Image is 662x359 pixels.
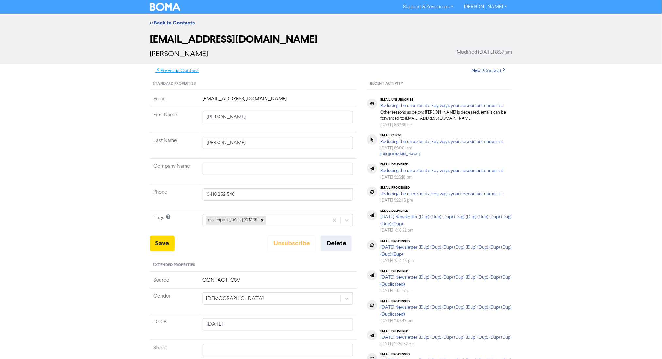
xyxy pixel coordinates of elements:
a: Reducing the uncertainty: key ways your accountant can assist [380,139,503,144]
a: << Back to Contacts [150,20,195,26]
td: Gender [150,288,199,314]
div: email processed [380,239,512,243]
td: Email [150,95,199,107]
div: Other reasons as below: [PERSON_NAME] is deceased, emails can be forwarded to [EMAIL_ADDRESS][DOM... [380,98,512,128]
a: [DATE] Newsletter (Dup) (Dup) (Dup) (Dup) (Dup) (Dup) (Dup) (Dup) (Dup) (Dup) [380,215,512,226]
img: BOMA Logo [150,3,181,11]
div: [DATE] 8:37:39 am [380,122,512,128]
a: [PERSON_NAME] [459,2,512,12]
td: Last Name [150,133,199,159]
button: Delete [321,236,352,251]
div: email processed [380,299,512,303]
a: [DATE] Newsletter (Dup) (Dup) (Dup) (Dup) (Dup) (Dup) (Dup) (Dup) [380,335,512,340]
div: [DATE] 9:22:46 pm [380,197,503,204]
div: [DATE] 11:07:47 pm [380,318,512,324]
td: Source [150,276,199,289]
div: [DATE] 11:08:17 pm [380,288,512,294]
a: Reducing the uncertainty: key ways your accountant can assist [380,192,503,196]
div: Standard Properties [150,78,357,90]
a: Support & Resources [398,2,459,12]
div: [DATE] 10:30:52 pm [380,341,512,347]
div: email processed [380,352,512,356]
div: email delivered [380,163,503,166]
a: [DATE] Newsletter (Dup) (Dup) (Dup) (Dup) (Dup) (Dup) (Dup) (Dup) (Duplicated) [380,275,512,287]
div: email processed [380,186,503,190]
div: email delivered [380,269,512,273]
td: Phone [150,184,199,210]
div: [DATE] 8:36:01 am [380,145,503,151]
a: [DATE] Newsletter (Dup) (Dup) (Dup) (Dup) (Dup) (Dup) (Dup) (Dup) (Dup) (Dup) [380,245,512,257]
div: csv import [DATE] 21:17:09 [206,216,259,225]
div: Extended Properties [150,259,357,272]
td: Tags [150,210,199,236]
div: [DATE] 10:16:22 pm [380,227,512,234]
input: Click to select a date [203,318,353,331]
a: [DATE] Newsletter (Dup) (Dup) (Dup) (Dup) (Dup) (Dup) (Dup) (Dup) (Duplicated) [380,305,512,317]
td: Company Name [150,159,199,184]
button: Previous Contact [150,64,204,78]
div: email delivered [380,329,512,333]
td: First Name [150,107,199,133]
div: [DATE] 9:23:18 pm [380,174,503,180]
span: Modified [DATE] 8:37 am [457,48,512,56]
td: [EMAIL_ADDRESS][DOMAIN_NAME] [199,95,357,107]
div: email click [380,133,503,137]
div: [DEMOGRAPHIC_DATA] [206,295,264,303]
a: Reducing the uncertainty: key ways your accountant can assist [380,103,503,108]
button: Next Contact [466,64,512,78]
div: email delivered [380,209,512,213]
button: Save [150,236,175,251]
a: Reducing the uncertainty: key ways your accountant can assist [380,168,503,173]
div: Recent Activity [367,78,512,90]
div: email unsubscribe [380,98,512,101]
button: Unsubscribe [268,236,315,251]
a: [URL][DOMAIN_NAME] [380,152,420,156]
td: CONTACT-CSV [199,276,357,289]
div: [DATE] 10:14:44 pm [380,258,512,264]
h2: [EMAIL_ADDRESS][DOMAIN_NAME] [150,33,512,46]
iframe: Chat Widget [629,328,662,359]
td: D.O.B [150,314,199,340]
span: [PERSON_NAME] [150,50,208,58]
